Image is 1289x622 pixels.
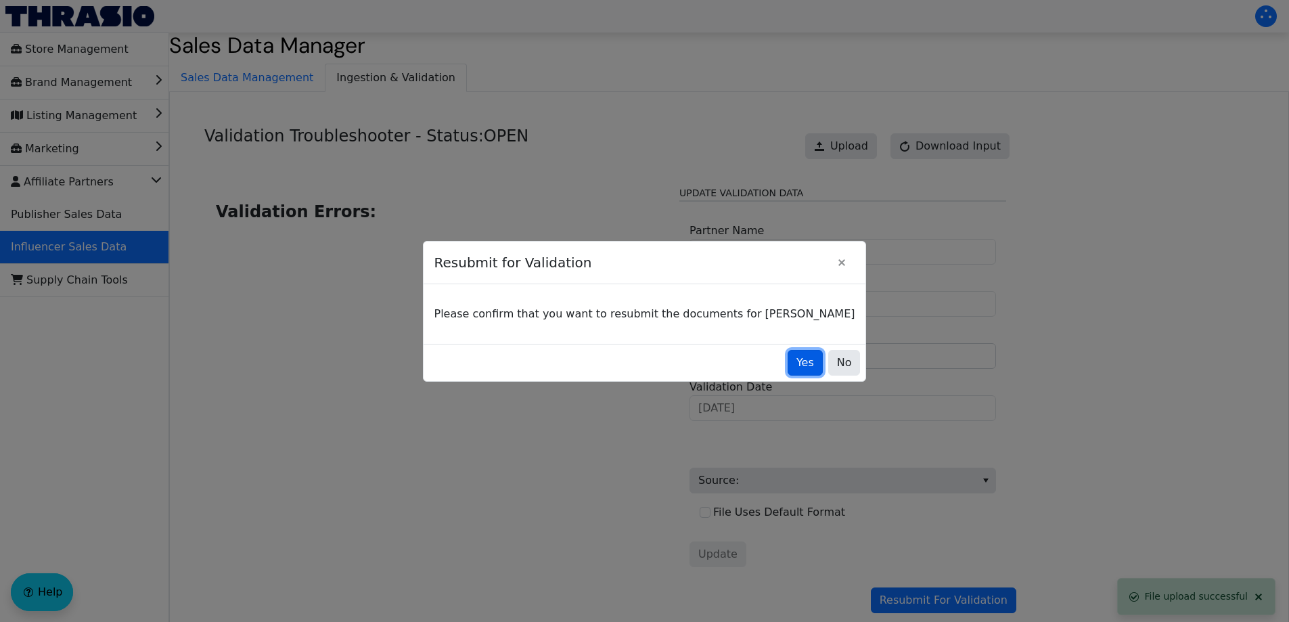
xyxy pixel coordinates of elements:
button: Yes [788,350,823,376]
button: No [828,350,861,376]
span: Resubmit for Validation [434,246,830,280]
span: Yes [796,355,814,371]
p: Please confirm that you want to resubmit the documents for [PERSON_NAME] [434,306,855,322]
span: No [837,355,852,371]
button: Close [829,250,855,275]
